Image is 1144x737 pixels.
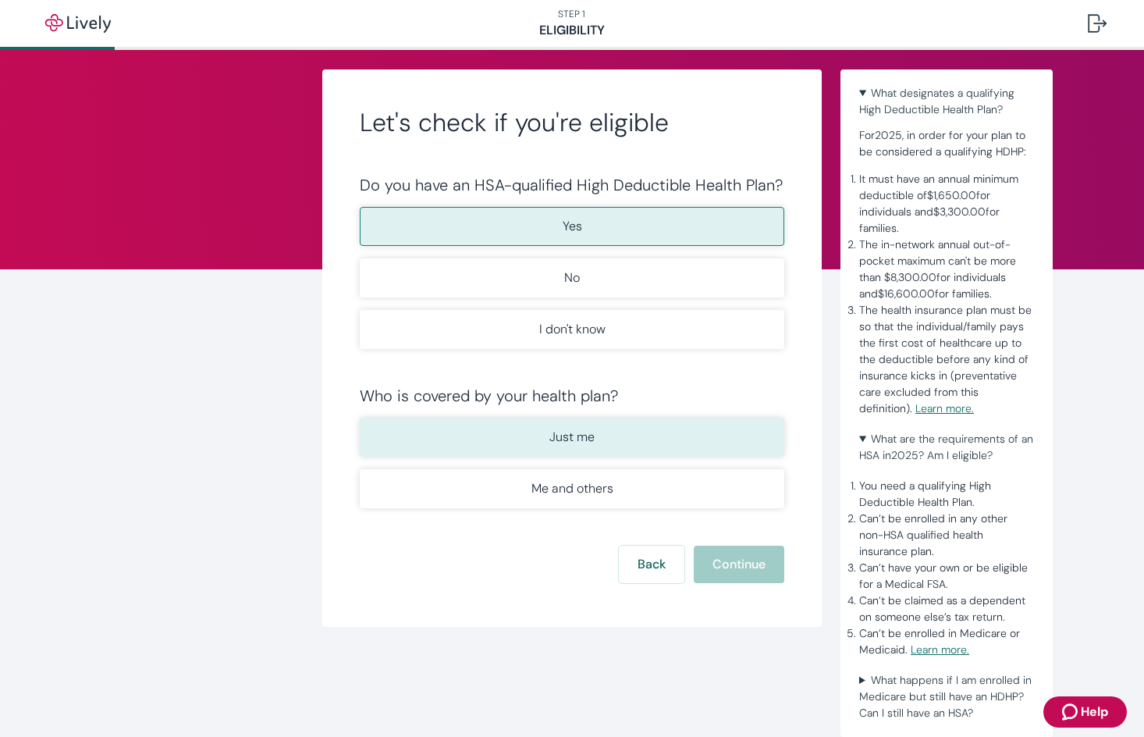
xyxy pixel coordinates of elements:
[549,428,595,447] p: Just me
[360,418,784,457] button: Just me
[1081,703,1108,721] span: Help
[360,107,784,138] h2: Let's check if you're eligible
[859,302,1034,417] li: The health insurance plan must be so that the individual/family pays the first cost of healthcare...
[360,207,784,246] button: Yes
[859,511,1034,560] li: Can’t be enrolled in any other non-HSA qualified health insurance plan.
[853,428,1040,467] summary: What are the requirements of an HSA in2025? Am I eligible?
[563,217,582,236] p: Yes
[360,469,784,508] button: Me and others
[1062,703,1081,721] svg: Zendesk support icon
[360,386,784,405] div: Who is covered by your health plan?
[915,401,974,415] a: Learn more.
[859,478,1034,511] li: You need a qualifying High Deductible Health Plan.
[859,171,1034,237] li: It must have an annual minimum deductible of $1,650.00 for individuals and $3,300.00 for families.
[911,643,969,657] a: Learn more.
[34,14,122,33] img: Lively
[853,127,1040,160] p: For 2025 , in order for your plan to be considered a qualifying HDHP:
[619,546,684,583] button: Back
[564,269,580,287] p: No
[360,176,784,194] div: Do you have an HSA-qualified High Deductible Health Plan?
[539,320,606,339] p: I don't know
[859,593,1034,625] li: Can’t be claimed as a dependent on someone else’s tax return.
[853,669,1040,725] summary: What happens if I am enrolled in Medicare but still have an HDHP? Can I still have an HSA?
[1075,5,1119,42] button: Log out
[360,258,784,297] button: No
[1043,696,1127,728] button: Zendesk support iconHelp
[360,310,784,349] button: I don't know
[531,479,613,498] p: Me and others
[859,237,1034,302] li: The in-network annual out-of-pocket maximum can't be more than $8,300.00 for individuals and $16,...
[859,625,1034,658] li: Can’t be enrolled in Medicare or Medicaid.
[853,82,1040,121] summary: What designates a qualifying High Deductible Health Plan?
[859,560,1034,593] li: Can’t have your own or be eligible for a Medical FSA.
